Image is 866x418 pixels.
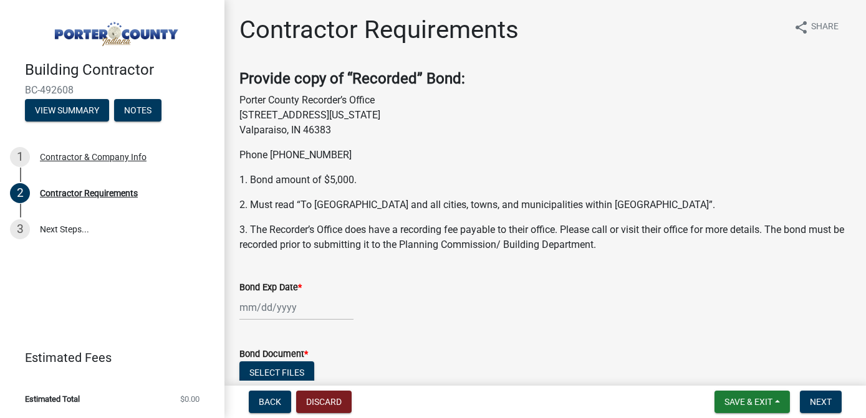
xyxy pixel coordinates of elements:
span: BC-492608 [25,84,200,96]
button: Select files [239,361,314,384]
div: 2 [10,183,30,203]
button: Notes [114,99,161,121]
p: 3. The Recorder’s Office does have a recording fee payable to their office. Please call or visit ... [239,222,851,252]
button: shareShare [784,15,849,39]
label: Bond Document [239,350,308,359]
a: Estimated Fees [10,345,204,370]
button: Back [249,391,291,413]
img: Porter County, Indiana [25,13,204,48]
span: Share [811,20,839,35]
strong: Provide copy of “Recorded” Bond: [239,70,465,87]
span: Save & Exit [724,397,772,407]
button: Save & Exit [714,391,790,413]
i: share [794,20,809,35]
span: Back [259,397,281,407]
div: Contractor Requirements [40,189,138,197]
p: Phone [PHONE_NUMBER] [239,148,851,163]
div: 1 [10,147,30,167]
wm-modal-confirm: Notes [114,106,161,116]
p: Porter County Recorder’s Office [STREET_ADDRESS][US_STATE] Valparaiso, IN 46383 [239,93,851,138]
wm-modal-confirm: Summary [25,106,109,116]
button: Next [800,391,842,413]
label: Bond Exp Date [239,283,302,292]
div: 3 [10,219,30,239]
span: $0.00 [180,395,200,403]
button: View Summary [25,99,109,121]
h1: Contractor Requirements [239,15,519,45]
input: mm/dd/yyyy [239,295,354,320]
p: 2. Must read “To [GEOGRAPHIC_DATA] and all cities, towns, and municipalities within [GEOGRAPHIC_D... [239,197,851,212]
button: Discard [296,391,352,413]
div: Contractor & Company Info [40,153,147,161]
span: Next [810,397,832,407]
h4: Building Contractor [25,61,214,79]
span: Estimated Total [25,395,80,403]
p: 1. Bond amount of $5,000. [239,173,851,188]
